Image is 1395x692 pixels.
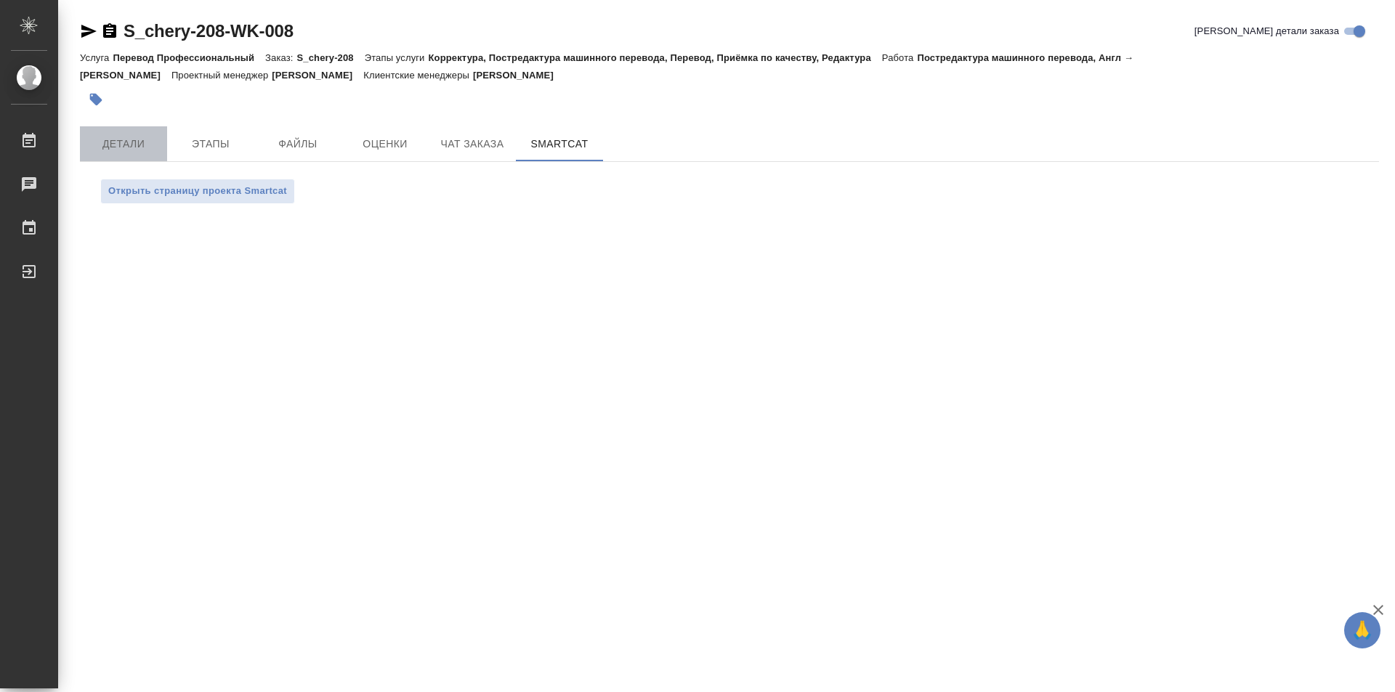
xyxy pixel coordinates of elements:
span: Чат заказа [437,135,507,153]
p: Перевод Профессиональный [113,52,265,63]
p: Заказ: [265,52,296,63]
p: [PERSON_NAME] [272,70,363,81]
button: Скопировать ссылку [101,23,118,40]
p: Работа [882,52,918,63]
span: Этапы [176,135,246,153]
span: Детали [89,135,158,153]
span: Оценки [350,135,420,153]
span: Файлы [263,135,333,153]
p: Этапы услуги [365,52,429,63]
p: S_chery-208 [297,52,365,63]
a: S_chery-208-WK-008 [124,21,294,41]
p: Корректура, Постредактура машинного перевода, Перевод, Приёмка по качеству, Редактура [429,52,882,63]
p: Проектный менеджер [171,70,272,81]
p: [PERSON_NAME] [473,70,565,81]
span: SmartCat [525,135,594,153]
p: Клиентские менеджеры [363,70,473,81]
button: Скопировать ссылку для ЯМессенджера [80,23,97,40]
span: [PERSON_NAME] детали заказа [1194,24,1339,38]
button: Открыть страницу проекта Smartcat [100,179,295,204]
button: 🙏 [1344,612,1380,648]
span: Открыть страницу проекта Smartcat [108,183,287,200]
span: 🙏 [1350,615,1375,646]
p: Услуга [80,52,113,63]
button: Добавить тэг [80,84,112,115]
